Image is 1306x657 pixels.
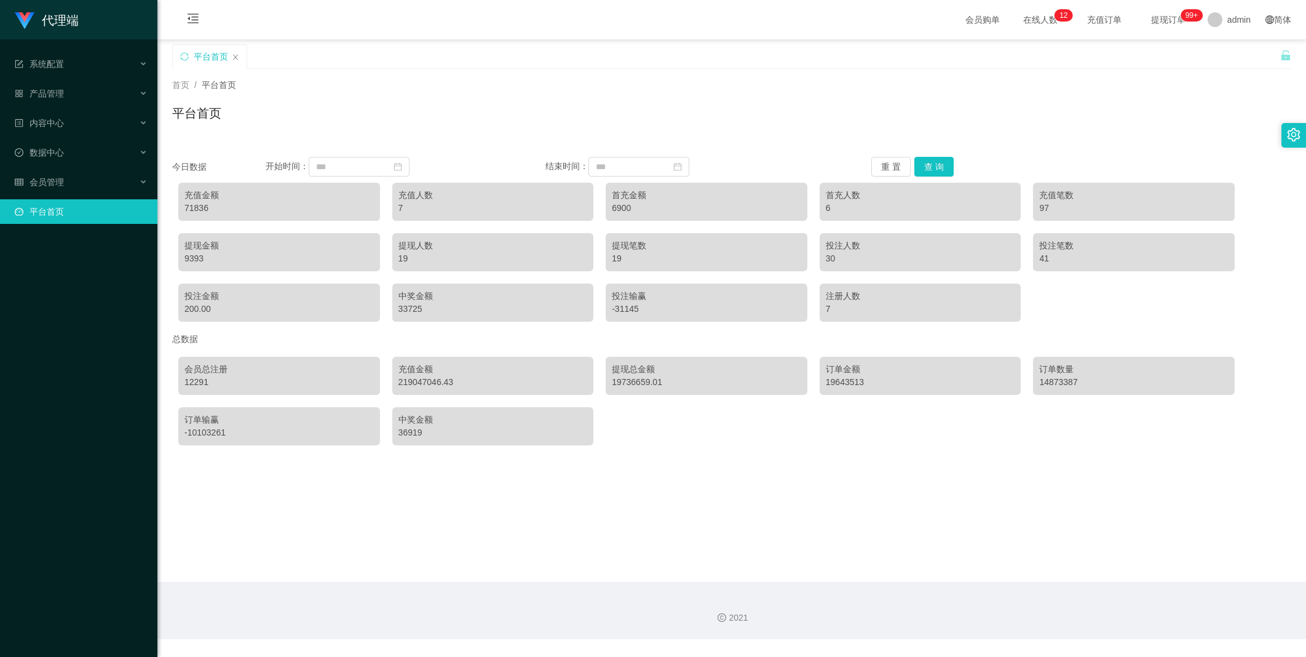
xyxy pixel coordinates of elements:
div: 提现人数 [398,239,588,252]
div: 中奖金额 [398,413,588,426]
div: 71836 [184,202,374,215]
div: 充值金额 [184,189,374,202]
span: 系统配置 [15,59,64,69]
span: 在线人数 [1017,15,1064,24]
div: 投注笔数 [1039,239,1229,252]
span: 提现订单 [1145,15,1192,24]
div: 投注人数 [826,239,1015,252]
span: 充值订单 [1081,15,1128,24]
div: 9393 [184,252,374,265]
span: 首页 [172,80,189,90]
div: 今日数据 [172,161,266,173]
button: 重 置 [871,157,911,177]
div: 19643513 [826,376,1015,389]
div: 充值笔数 [1039,189,1229,202]
h1: 代理端 [42,1,79,40]
i: 图标: table [15,178,23,186]
div: 会员总注册 [184,363,374,376]
div: 提现总金额 [612,363,801,376]
div: 97 [1039,202,1229,215]
span: 平台首页 [202,80,236,90]
div: 30 [826,252,1015,265]
img: logo.9652507e.png [15,12,34,30]
div: 7 [826,303,1015,316]
div: 注册人数 [826,290,1015,303]
div: 投注输赢 [612,290,801,303]
span: 产品管理 [15,89,64,98]
sup: 12 [1055,9,1072,22]
div: 投注金额 [184,290,374,303]
div: 6900 [612,202,801,215]
span: 开始时间： [266,161,309,171]
p: 2 [1064,9,1068,22]
i: 图标: unlock [1280,50,1291,61]
div: 首充人数 [826,189,1015,202]
div: 提现金额 [184,239,374,252]
div: 12291 [184,376,374,389]
div: 36919 [398,426,588,439]
a: 代理端 [15,15,79,25]
div: 充值人数 [398,189,588,202]
span: 结束时间： [545,161,588,171]
div: 充值金额 [398,363,588,376]
div: 订单输赢 [184,413,374,426]
i: 图标: global [1265,15,1274,24]
div: 19736659.01 [612,376,801,389]
i: 图标: calendar [673,162,682,171]
span: / [194,80,197,90]
span: 数据中心 [15,148,64,157]
i: 图标: close [232,54,239,61]
div: 订单数量 [1039,363,1229,376]
div: 总数据 [172,328,1291,351]
div: 14873387 [1039,376,1229,389]
a: 图标: dashboard平台首页 [15,199,148,224]
div: 7 [398,202,588,215]
div: -10103261 [184,426,374,439]
div: -31145 [612,303,801,316]
div: 平台首页 [194,45,228,68]
div: 33725 [398,303,588,316]
div: 6 [826,202,1015,215]
p: 1 [1059,9,1064,22]
i: 图标: form [15,60,23,68]
i: 图标: check-circle-o [15,148,23,157]
div: 提现笔数 [612,239,801,252]
h1: 平台首页 [172,104,221,122]
span: 会员管理 [15,177,64,187]
div: 订单金额 [826,363,1015,376]
div: 中奖金额 [398,290,588,303]
span: 内容中心 [15,118,64,128]
i: 图标: copyright [718,613,726,622]
div: 19 [398,252,588,265]
i: 图标: profile [15,119,23,127]
div: 200.00 [184,303,374,316]
i: 图标: appstore-o [15,89,23,98]
sup: 1183 [1181,9,1203,22]
div: 19 [612,252,801,265]
button: 查 询 [914,157,954,177]
i: 图标: sync [180,52,189,61]
div: 2021 [167,611,1296,624]
i: 图标: setting [1287,128,1300,141]
div: 首充金额 [612,189,801,202]
i: 图标: menu-fold [172,1,214,40]
div: 41 [1039,252,1229,265]
div: 219047046.43 [398,376,588,389]
i: 图标: calendar [394,162,402,171]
